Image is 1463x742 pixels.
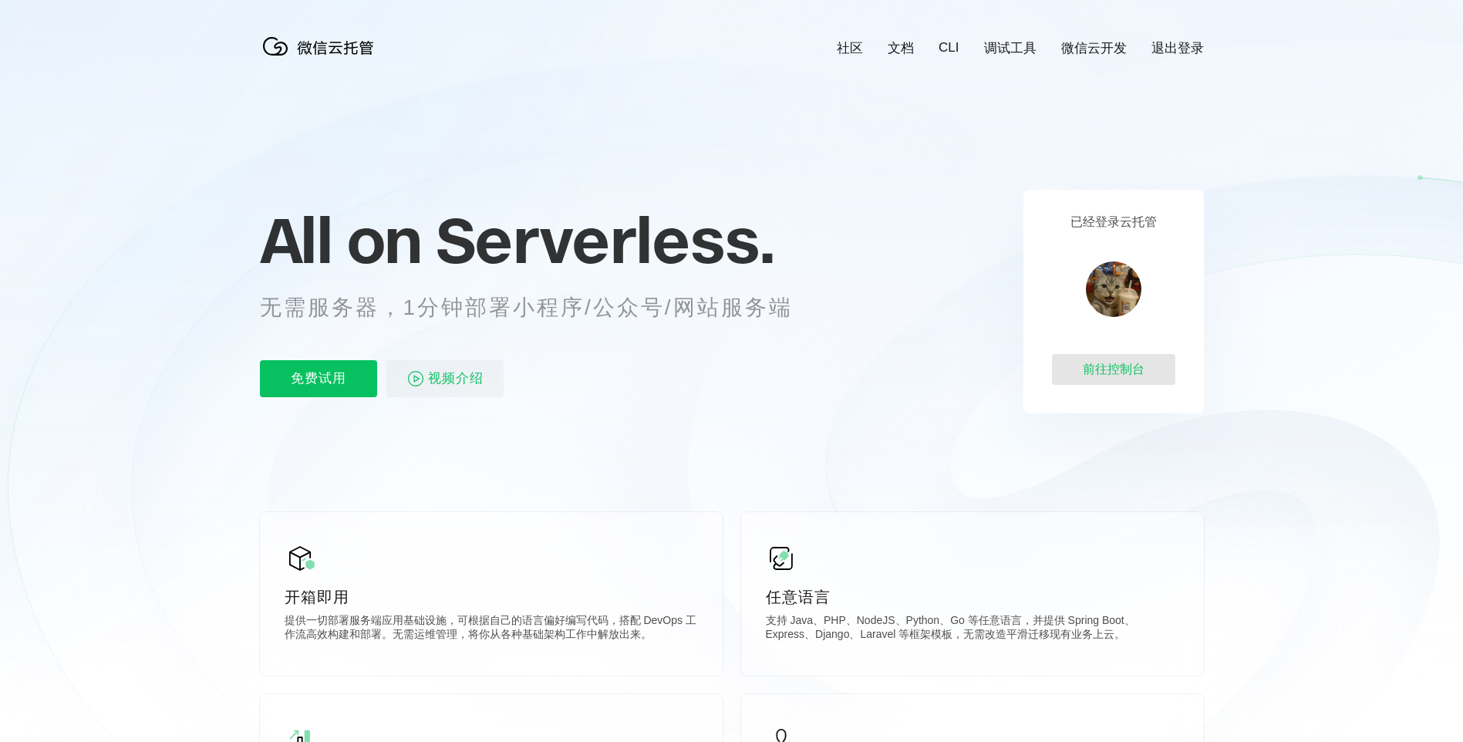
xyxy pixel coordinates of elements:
a: 社区 [837,39,863,57]
p: 免费试用 [260,360,377,397]
span: All on [260,201,421,278]
div: 前往控制台 [1052,354,1175,385]
p: 无需服务器，1分钟部署小程序/公众号/网站服务端 [260,292,821,323]
p: 开箱即用 [285,586,698,608]
a: 文档 [888,39,914,57]
span: Serverless. [436,201,774,278]
img: video_play.svg [406,369,425,388]
img: 微信云托管 [260,31,383,62]
p: 提供一切部署服务端应用基础设施，可根据自己的语言偏好编写代码，搭配 DevOps 工作流高效构建和部署。无需运维管理，将你从各种基础架构工作中解放出来。 [285,614,698,645]
a: 调试工具 [984,39,1037,57]
p: 任意语言 [766,586,1179,608]
a: 退出登录 [1151,39,1204,57]
a: 微信云开发 [1061,39,1127,57]
p: 支持 Java、PHP、NodeJS、Python、Go 等任意语言，并提供 Spring Boot、Express、Django、Laravel 等框架模板，无需改造平滑迁移现有业务上云。 [766,614,1179,645]
a: CLI [939,40,959,56]
a: 微信云托管 [260,51,383,64]
p: 已经登录云托管 [1070,214,1157,231]
span: 视频介绍 [428,360,484,397]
